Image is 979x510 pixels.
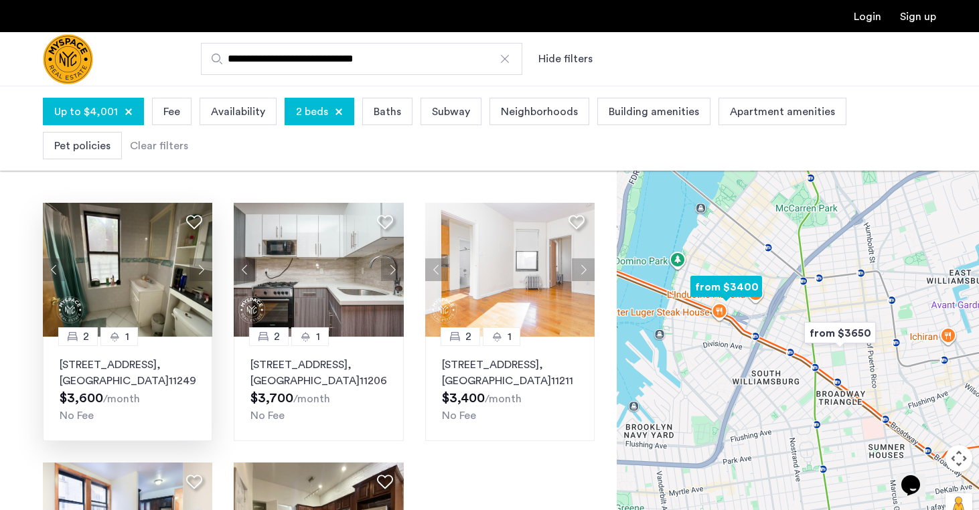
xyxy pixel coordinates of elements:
[54,104,118,120] span: Up to $4,001
[250,357,386,389] p: [STREET_ADDRESS] 11206
[432,104,470,120] span: Subway
[442,357,578,389] p: [STREET_ADDRESS] 11211
[274,329,280,345] span: 2
[43,34,93,84] a: Cazamio Logo
[43,258,66,281] button: Previous apartment
[83,329,89,345] span: 2
[425,203,595,337] img: 1997_638267010657502944.png
[43,34,93,84] img: logo
[374,104,401,120] span: Baths
[201,43,522,75] input: Apartment Search
[250,410,285,421] span: No Fee
[43,203,213,337] img: 1995_638581604002173375.jpeg
[190,258,212,281] button: Next apartment
[250,392,293,405] span: $3,700
[485,394,522,404] sub: /month
[799,318,881,348] div: from $3650
[234,337,403,441] a: 21[STREET_ADDRESS], [GEOGRAPHIC_DATA]11206No Fee
[130,138,188,154] div: Clear filters
[60,392,103,405] span: $3,600
[685,272,767,302] div: from $3400
[572,258,595,281] button: Next apartment
[234,258,256,281] button: Previous apartment
[425,337,595,441] a: 21[STREET_ADDRESS], [GEOGRAPHIC_DATA]11211No Fee
[442,392,485,405] span: $3,400
[900,11,936,22] a: Registration
[296,104,328,120] span: 2 beds
[163,104,180,120] span: Fee
[125,329,129,345] span: 1
[54,138,110,154] span: Pet policies
[381,258,404,281] button: Next apartment
[425,258,448,281] button: Previous apartment
[211,104,265,120] span: Availability
[465,329,471,345] span: 2
[508,329,512,345] span: 1
[103,394,140,404] sub: /month
[442,410,476,421] span: No Fee
[609,104,699,120] span: Building amenities
[854,11,881,22] a: Login
[946,445,972,472] button: Map camera controls
[501,104,578,120] span: Neighborhoods
[60,357,196,389] p: [STREET_ADDRESS] 11249
[896,456,939,497] iframe: chat widget
[293,394,330,404] sub: /month
[316,329,320,345] span: 1
[730,104,835,120] span: Apartment amenities
[538,51,593,67] button: Show or hide filters
[43,337,212,441] a: 21[STREET_ADDRESS], [GEOGRAPHIC_DATA]11249No Fee
[234,203,404,337] img: 1990_638268441485722941.png
[60,410,94,421] span: No Fee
